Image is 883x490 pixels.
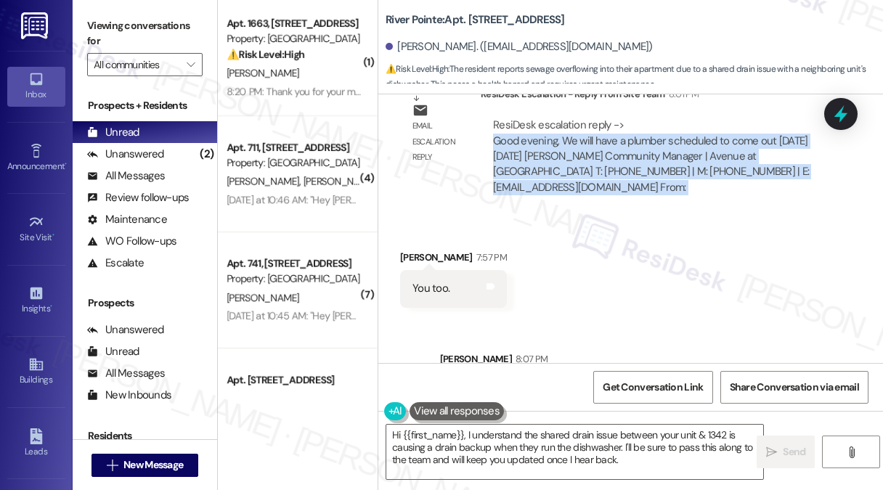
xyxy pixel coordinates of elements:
[227,256,361,271] div: Apt. 741, [STREET_ADDRESS]
[386,62,883,93] span: : The resident reports sewage overflowing into their apartment due to a shared drain issue with a...
[730,380,859,395] span: Share Conversation via email
[87,212,167,227] div: Maintenance
[386,12,565,28] b: River Pointe: Apt. [STREET_ADDRESS]
[196,143,217,166] div: (2)
[7,352,65,391] a: Buildings
[720,371,868,404] button: Share Conversation via email
[227,175,304,188] span: [PERSON_NAME]
[7,210,65,249] a: Site Visit •
[87,234,176,249] div: WO Follow-ups
[304,175,376,188] span: [PERSON_NAME]
[73,428,217,444] div: Residents
[766,446,777,458] i: 
[87,15,203,53] label: Viewing conversations for
[846,446,857,458] i: 
[386,39,653,54] div: [PERSON_NAME]. ([EMAIL_ADDRESS][DOMAIN_NAME])
[87,125,139,140] div: Unread
[227,66,299,79] span: [PERSON_NAME]
[386,425,763,479] textarea: Hi {{first_name}}, I understand the shared drain issue between your unit & 1342 is causing a drai...
[227,155,361,171] div: Property: [GEOGRAPHIC_DATA]
[665,86,699,102] div: 8:01 PM
[512,351,548,367] div: 8:07 PM
[87,344,139,359] div: Unread
[73,295,217,311] div: Prospects
[227,31,361,46] div: Property: [GEOGRAPHIC_DATA]
[7,67,65,106] a: Inbox
[227,48,305,61] strong: ⚠️ Risk Level: High
[227,271,361,287] div: Property: [GEOGRAPHIC_DATA]
[87,147,164,162] div: Unanswered
[65,159,67,169] span: •
[603,380,703,395] span: Get Conversation Link
[50,301,52,311] span: •
[73,98,217,113] div: Prospects + Residents
[227,372,361,388] div: Apt. [STREET_ADDRESS]
[783,444,805,460] span: Send
[87,366,165,381] div: All Messages
[87,190,189,205] div: Review follow-ups
[757,436,815,468] button: Send
[440,351,873,372] div: [PERSON_NAME]
[473,250,507,265] div: 7:57 PM
[87,168,165,184] div: All Messages
[227,16,361,31] div: Apt. 1663, [STREET_ADDRESS]
[593,371,712,404] button: Get Conversation Link
[21,12,51,39] img: ResiDesk Logo
[227,291,299,304] span: [PERSON_NAME]
[87,322,164,338] div: Unanswered
[52,230,54,240] span: •
[400,250,507,270] div: [PERSON_NAME]
[91,454,199,477] button: New Message
[7,424,65,463] a: Leads
[493,118,809,195] div: ResiDesk escalation reply -> Good evening, We will have a plumber scheduled to come out [DATE] [D...
[107,460,118,471] i: 
[481,86,833,107] div: ResiDesk Escalation - Reply From Site Team
[187,59,195,70] i: 
[412,281,449,296] div: You too.
[123,457,183,473] span: New Message
[412,118,469,165] div: Email escalation reply
[87,388,171,403] div: New Inbounds
[386,63,448,75] strong: ⚠️ Risk Level: High
[87,256,144,271] div: Escalate
[7,281,65,320] a: Insights •
[227,140,361,155] div: Apt. 711, [STREET_ADDRESS]
[94,53,179,76] input: All communities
